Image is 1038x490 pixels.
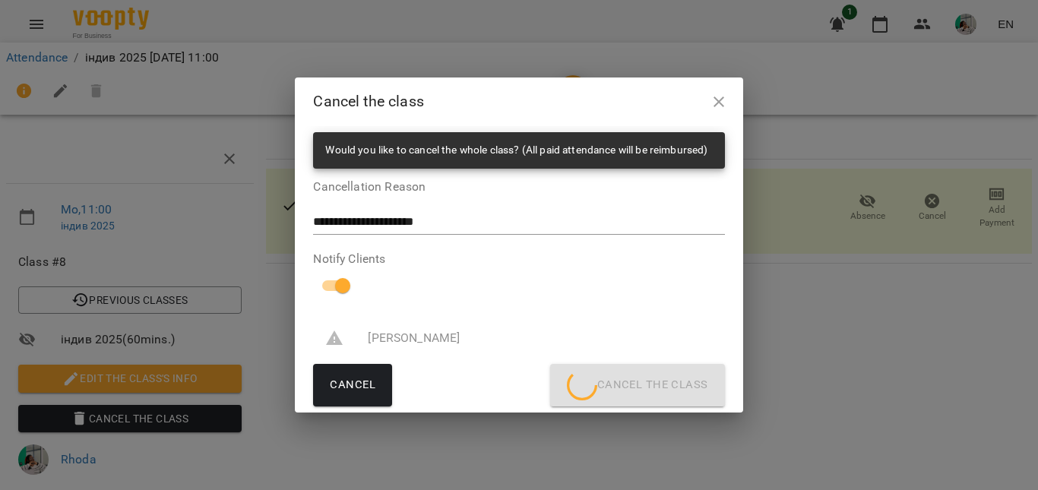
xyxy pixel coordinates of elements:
[313,90,724,113] h2: Cancel the class
[313,181,724,193] label: Cancellation Reason
[313,253,724,265] label: Notify Clients
[368,329,712,347] span: [PERSON_NAME]
[330,375,375,395] span: Cancel
[325,137,707,164] div: Would you like to cancel the whole class? (All paid attendance will be reimbursed)
[313,364,392,406] button: Cancel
